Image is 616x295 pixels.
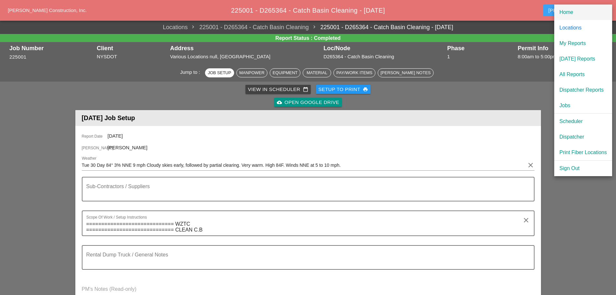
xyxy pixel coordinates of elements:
[559,55,607,63] div: [DATE] Reports
[527,161,535,169] i: clear
[180,69,203,75] span: Jump to :
[554,5,612,20] a: Home
[205,68,234,77] button: Job Setup
[559,102,607,109] div: Jobs
[86,254,525,269] textarea: Rental Dump Truck / General Notes
[9,53,27,61] button: 225001
[86,219,525,235] textarea: Scope Of Work / Setup Instructions
[559,24,607,32] div: Locations
[97,53,167,61] div: NYSDOT
[554,67,612,82] a: All Reports
[381,70,431,76] div: [PERSON_NAME] Notes
[554,129,612,145] a: Dispatcher
[163,23,188,32] a: Locations
[270,68,300,77] button: Equipment
[86,185,525,201] textarea: Sub-Contractors / Suppliers
[447,45,514,51] div: Phase
[336,70,372,76] div: Pay/Work Items
[316,85,371,94] button: Setup to Print
[323,53,444,61] div: D265364 - Catch Basin Cleaning
[236,68,267,77] button: Manpower
[554,98,612,113] a: Jobs
[277,99,339,106] div: Open Google Drive
[82,133,108,139] span: Report Date
[559,149,607,156] div: Print Fiber Locations
[208,70,231,76] div: Job Setup
[559,118,607,125] div: Scheduler
[554,36,612,51] a: My Reports
[188,23,308,32] span: 225001 - D265364 - Catch Basin Cleaning
[277,100,282,105] i: cloud_upload
[522,216,530,224] i: clear
[82,160,525,170] input: Weather
[9,45,93,51] div: Job Number
[239,70,265,76] div: Manpower
[8,7,87,13] a: [PERSON_NAME] Construction, Inc.
[309,23,453,32] a: 225001 - D265364 - Catch Basin Cleaning - [DATE]
[554,145,612,160] a: Print Fiber Locations
[108,133,123,139] span: [DATE]
[554,114,612,129] a: Scheduler
[378,68,434,77] button: [PERSON_NAME] Notes
[559,8,607,16] div: Home
[303,68,331,77] button: Material
[273,70,297,76] div: Equipment
[248,86,308,93] div: View in Scheduler
[82,145,108,151] span: [PERSON_NAME]
[97,45,167,51] div: Client
[363,87,368,92] i: print
[543,5,606,16] button: [PERSON_NAME]
[554,82,612,98] a: Dispatcher Reports
[559,86,607,94] div: Dispatcher Reports
[548,6,600,14] div: [PERSON_NAME]
[518,45,607,51] div: Permit Info
[559,133,607,141] div: Dispatcher
[559,71,607,78] div: All Reports
[559,40,607,47] div: My Reports
[559,165,607,172] div: Sign Out
[319,86,368,93] div: Setup to Print
[303,87,308,92] i: calendar_today
[554,20,612,36] a: Locations
[518,53,607,61] div: 8:00am to 5:00pm
[170,53,320,61] div: Various Locations null, [GEOGRAPHIC_DATA]
[231,7,385,14] span: 225001 - D265364 - Catch Basin Cleaning - [DATE]
[75,110,541,126] header: [DATE] Job Setup
[554,51,612,67] a: [DATE] Reports
[447,53,514,61] div: 1
[245,85,311,94] a: View in Scheduler
[323,45,444,51] div: Loc/Node
[306,70,328,76] div: Material
[170,45,320,51] div: Address
[274,98,342,107] a: Open Google Drive
[108,145,147,150] span: [PERSON_NAME]
[333,68,375,77] button: Pay/Work Items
